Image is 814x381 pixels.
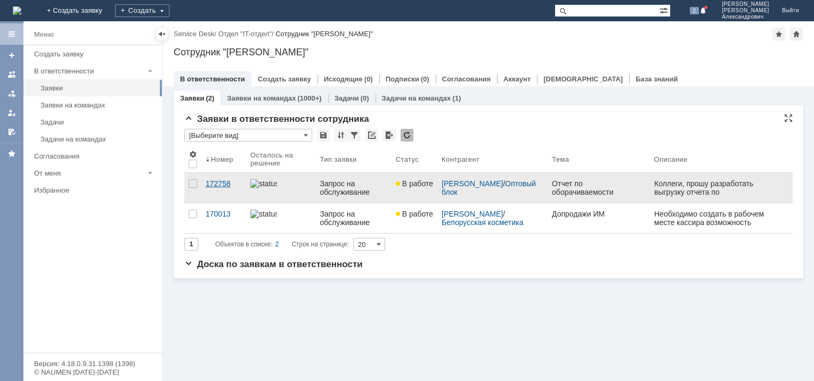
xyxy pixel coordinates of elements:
[174,30,215,38] a: Service Desk
[382,94,451,102] a: Задачи на командах
[543,75,623,83] a: [DEMOGRAPHIC_DATA]
[218,30,275,38] div: /
[215,241,272,248] span: Объектов в списке:
[246,146,315,173] th: Осталось на решение
[3,104,20,121] a: Мои заявки
[722,1,769,7] span: [PERSON_NAME]
[437,146,548,173] th: Контрагент
[442,179,538,196] a: Оптовый блок
[34,186,144,194] div: Избранное
[34,28,54,41] div: Меню
[320,210,387,227] div: Запрос на обслуживание
[174,47,803,57] div: Сотрудник "[PERSON_NAME]"
[30,46,160,62] a: Создать заявку
[790,28,803,40] div: Сделать домашней страницей
[184,259,363,269] span: Доска по заявкам в ответственности
[152,128,254,145] div: #172758: Техническая поддержка 1с:УТ/розница
[364,75,373,83] div: (0)
[636,75,678,83] a: База знаний
[152,92,165,104] a: Шаблинская Ирина
[335,94,359,102] a: Задачи
[722,7,769,14] span: [PERSON_NAME]
[34,67,144,75] div: В ответственности
[34,369,151,376] div: © NAUMEN [DATE]-[DATE]
[115,4,169,17] div: Создать
[30,148,160,164] a: Согласования
[3,66,20,83] a: Заявки на командах
[40,118,156,126] div: Задачи
[258,75,311,83] a: Создать заявку
[392,146,437,173] th: Статус
[40,135,156,143] div: Задачи на командах
[383,129,396,142] div: Экспорт списка
[315,203,391,233] a: Запрос на обслуживание
[784,114,793,122] div: На всю страницу
[3,85,20,102] a: Заявки в моей ответственности
[215,238,349,251] i: Строк на странице:
[36,131,160,147] a: Задачи на командах
[34,50,156,58] div: Создать заявку
[246,203,315,233] a: statusbar-60 (1).png
[34,360,151,367] div: Версия: 4.18.0.9.31.1398 (1398)
[201,173,246,203] a: 172758
[250,151,303,167] div: Осталось на решение
[317,129,330,142] div: Сохранить вид
[548,173,650,203] a: Отчет по оборачиваемости компании
[275,30,373,38] div: Сотрудник "[PERSON_NAME]"
[180,75,245,83] a: В ответственности
[503,75,531,83] a: Аккаунт
[152,50,254,76] div: #170013: Доработка/настройка отчетов УТ"/"1С: Розница"
[552,155,569,163] div: Тема
[152,128,242,145] a: #172758: Техническая поддержка 1с:УТ/розница
[421,75,429,83] div: (0)
[442,179,503,188] a: [PERSON_NAME]
[156,28,168,40] div: Скрыть меню
[320,155,356,163] div: Тип заявки
[201,146,246,173] th: Номер
[320,179,387,196] div: Запрос на обслуживание
[365,129,378,142] div: Скопировать ссылку на список
[3,47,20,64] a: Создать заявку
[442,155,479,163] div: Контрагент
[324,75,363,83] a: Исходящие
[174,30,218,38] div: /
[552,210,646,218] div: Допродажи ИМ
[206,94,214,102] div: (2)
[690,7,699,14] span: 2
[206,210,242,218] div: 170013
[442,218,523,227] a: Белорусская косметика
[548,146,650,173] th: Тема
[396,179,433,188] span: В работе
[36,80,160,96] a: Заявки
[722,14,769,20] span: Александрович
[401,129,413,142] div: Обновлять список
[250,210,277,218] img: statusbar-60 (1).png
[386,75,419,83] a: Подписки
[315,173,391,203] a: Запрос на обслуживание
[34,169,144,177] div: От меня
[40,101,156,109] div: Заявки на командах
[36,97,160,113] a: Заявки на командах
[452,94,461,102] div: (1)
[654,155,688,163] div: Описание
[13,6,21,15] a: Перейти на домашнюю страницу
[13,6,21,15] img: logo
[36,114,160,130] a: Задачи
[34,152,156,160] div: Согласования
[218,30,272,38] a: Отдел "IT-отдел"
[548,203,650,233] a: Допродажи ИМ
[442,75,491,83] a: Согласования
[152,147,254,162] div: Отчет по оборачиваемости компании
[18,15,44,25] div: Новая
[246,173,315,203] a: statusbar-60 (1).png
[3,123,20,140] a: Мои согласования
[275,238,279,251] div: 2
[189,150,197,159] span: Настройки
[250,179,277,188] img: statusbar-60 (1).png
[206,179,242,188] div: 172758
[335,129,347,142] div: Сортировка...
[201,203,246,233] a: 170013
[40,84,156,92] div: Заявки
[315,146,391,173] th: Тип заявки
[152,78,254,86] div: Допродажи ИМ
